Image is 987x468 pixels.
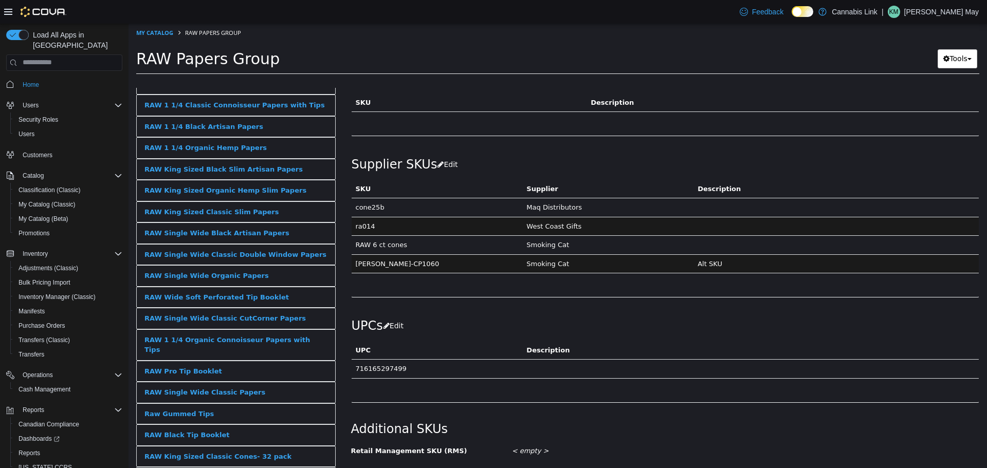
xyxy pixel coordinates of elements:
[14,128,39,140] a: Users
[2,169,126,183] button: Catalog
[19,248,122,260] span: Inventory
[14,334,122,346] span: Transfers (Classic)
[19,369,57,381] button: Operations
[14,262,82,274] a: Adjustments (Classic)
[14,418,122,430] span: Canadian Compliance
[14,320,69,332] a: Purchase Orders
[14,433,64,445] a: Dashboards
[14,447,122,459] span: Reports
[10,417,126,432] button: Canadian Compliance
[21,7,66,17] img: Cova
[19,278,70,287] span: Bulk Pricing Import
[16,290,177,300] div: RAW Single Wide Classic CutCorner Papers
[223,212,394,231] td: RAW 6 ct cones
[19,229,50,237] span: Promotions
[394,193,565,212] td: West Coast Gifts
[16,183,151,194] div: RAW King Sized Classic Slim Papers
[19,116,58,124] span: Security Roles
[223,231,394,250] td: [PERSON_NAME]-CP1060
[10,290,126,304] button: Inventory Manager (Classic)
[14,128,122,140] span: Users
[16,364,137,374] div: RAW Single Wide Classic Papers
[2,77,126,92] button: Home
[16,247,140,257] div: RAW Single Wide Organic Papers
[2,147,126,162] button: Customers
[10,333,126,347] button: Transfers (Classic)
[23,101,39,109] span: Users
[19,170,122,182] span: Catalog
[16,204,161,215] div: RAW Single Wide Black Artisan Papers
[14,198,122,211] span: My Catalog (Classic)
[227,161,243,169] span: SKU
[14,320,122,332] span: Purchase Orders
[10,304,126,319] button: Manifests
[14,348,122,361] span: Transfers
[462,75,505,83] span: Description
[19,79,43,91] a: Home
[308,132,335,151] button: Edit
[19,186,81,194] span: Classification (Classic)
[19,404,122,416] span: Reports
[19,170,48,182] button: Catalog
[223,336,394,355] td: 716165297499
[23,172,44,180] span: Catalog
[19,350,44,359] span: Transfers
[14,305,49,317] a: Manifests
[19,404,48,416] button: Reports
[14,213,72,225] a: My Catalog (Beta)
[16,119,138,129] div: RAW 1 1/4 Organic Hemp Papers
[14,334,74,346] a: Transfers (Classic)
[19,369,122,381] span: Operations
[10,319,126,333] button: Purchase Orders
[14,184,122,196] span: Classification (Classic)
[254,293,281,312] button: Edit
[23,81,39,89] span: Home
[14,418,83,430] a: Canadian Compliance
[14,276,75,289] a: Bulk Pricing Import
[19,99,43,111] button: Users
[14,114,122,126] span: Security Roles
[19,215,68,223] span: My Catalog (Beta)
[10,113,126,127] button: Security Roles
[14,213,122,225] span: My Catalog (Beta)
[889,6,899,18] span: KM
[14,433,122,445] span: Dashboards
[2,247,126,261] button: Inventory
[16,311,199,331] div: RAW 1 1/4 Organic Connoisseur Papers with Tips
[19,130,34,138] span: Users
[8,5,45,13] a: My Catalog
[888,6,900,18] div: Keegan May
[2,368,126,382] button: Operations
[904,6,979,18] p: [PERSON_NAME] May
[29,30,122,50] span: Load All Apps in [GEOGRAPHIC_DATA]
[19,449,40,457] span: Reports
[16,98,135,108] div: RAW 1 1/4 Black Artisan Papers
[16,343,94,353] div: RAW Pro Tip Booklet
[10,275,126,290] button: Bulk Pricing Import
[10,382,126,397] button: Cash Management
[57,5,113,13] span: RAW Papers Group
[394,175,565,194] td: Maq Distributors
[223,193,394,212] td: ra014
[16,226,198,236] div: RAW Single Wide Classic Double Window Papers
[223,423,339,431] span: Retail Management SKU (RMS)
[16,269,160,279] div: RAW Wide Soft Perforated Tip Booklet
[223,398,320,414] span: Additional SKUs
[19,149,57,161] a: Customers
[19,264,78,272] span: Adjustments (Classic)
[882,6,884,18] p: |
[10,261,126,275] button: Adjustments (Classic)
[23,151,52,159] span: Customers
[14,291,122,303] span: Inventory Manager (Classic)
[16,406,101,417] div: RAW Black Tip Booklet
[14,227,54,239] a: Promotions
[14,184,85,196] a: Classification (Classic)
[8,26,151,44] span: RAW Papers Group
[19,307,45,315] span: Manifests
[394,231,565,250] td: Smoking Cat
[398,161,429,169] span: Supplier
[10,432,126,446] a: Dashboards
[736,2,788,22] a: Feedback
[19,99,122,111] span: Users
